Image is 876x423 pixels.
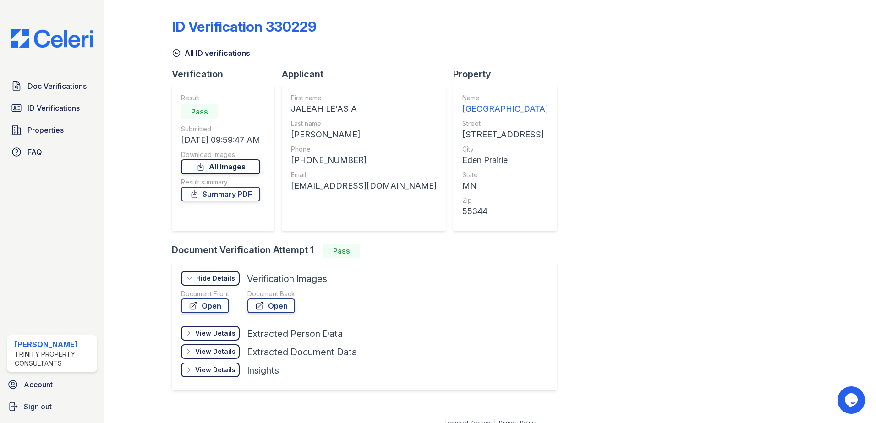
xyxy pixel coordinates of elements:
span: Account [24,379,53,390]
span: Doc Verifications [27,81,87,92]
div: [EMAIL_ADDRESS][DOMAIN_NAME] [291,179,437,192]
a: Doc Verifications [7,77,97,95]
div: [GEOGRAPHIC_DATA] [462,103,548,115]
a: All Images [181,159,260,174]
div: Zip [462,196,548,205]
div: Property [453,68,564,81]
div: [STREET_ADDRESS] [462,128,548,141]
div: [PERSON_NAME] [15,339,93,350]
img: CE_Logo_Blue-a8612792a0a2168367f1c8372b55b34899dd931a85d93a1a3d3e32e68fde9ad4.png [4,29,100,48]
div: State [462,170,548,179]
span: FAQ [27,146,42,157]
a: Open [181,298,229,313]
div: Extracted Person Data [247,327,343,340]
div: Name [462,93,548,103]
div: Trinity Property Consultants [15,350,93,368]
div: Pass [323,244,360,258]
a: All ID verifications [172,48,250,59]
div: Last name [291,119,437,128]
div: Document Back [247,289,295,298]
div: Submitted [181,125,260,134]
a: Properties [7,121,97,139]
div: Verification Images [247,272,327,285]
div: 55344 [462,205,548,218]
div: Download Images [181,150,260,159]
iframe: chat widget [838,386,867,414]
div: Hide Details [196,274,235,283]
div: City [462,145,548,154]
div: Eden Prairie [462,154,548,167]
div: View Details [195,347,235,356]
div: Extracted Document Data [247,346,357,358]
a: Account [4,375,100,394]
div: Insights [247,364,279,377]
a: ID Verifications [7,99,97,117]
div: Applicant [282,68,453,81]
div: [DATE] 09:59:47 AM [181,134,260,146]
div: Result summary [181,178,260,187]
a: Name [GEOGRAPHIC_DATA] [462,93,548,115]
div: Document Verification Attempt 1 [172,244,564,258]
span: Properties [27,125,64,136]
div: View Details [195,365,235,374]
div: Phone [291,145,437,154]
div: Document Front [181,289,229,298]
a: Summary PDF [181,187,260,201]
div: First name [291,93,437,103]
span: Sign out [24,401,52,412]
div: [PHONE_NUMBER] [291,154,437,167]
div: JALEAH LE'ASIA [291,103,437,115]
div: Result [181,93,260,103]
div: Street [462,119,548,128]
a: FAQ [7,143,97,161]
div: MN [462,179,548,192]
a: Open [247,298,295,313]
div: ID Verification 330229 [172,18,317,35]
span: ID Verifications [27,103,80,114]
a: Sign out [4,397,100,416]
div: Pass [181,104,218,119]
div: [PERSON_NAME] [291,128,437,141]
div: Email [291,170,437,179]
div: View Details [195,329,235,338]
div: Verification [172,68,282,81]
